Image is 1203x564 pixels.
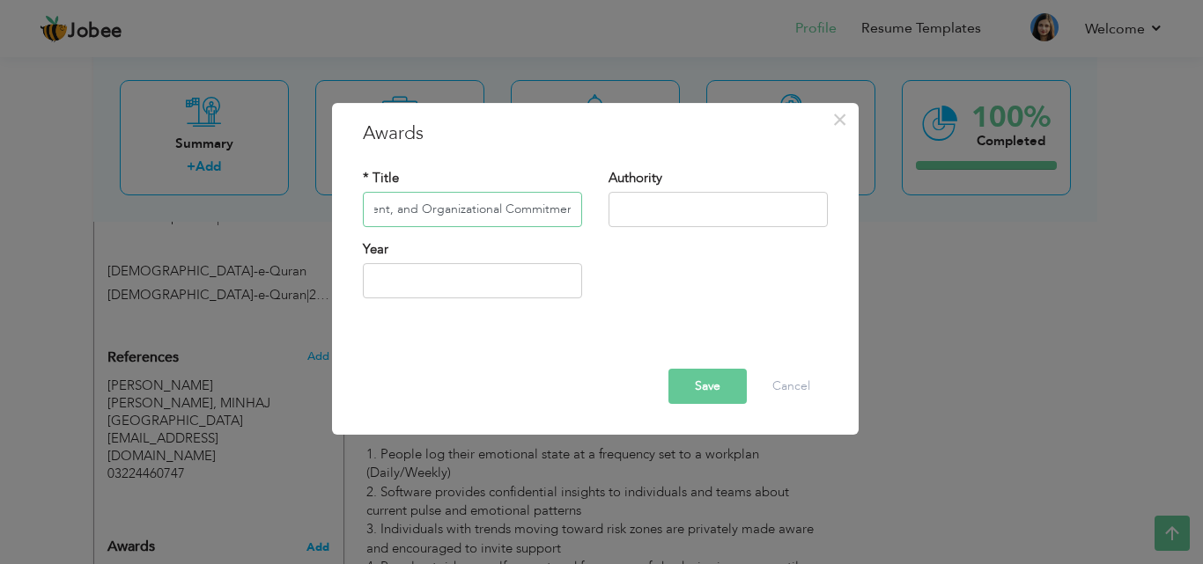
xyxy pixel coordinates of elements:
span: × [832,104,847,136]
label: Year [363,240,388,259]
button: Close [826,106,854,134]
label: Authority [609,169,662,187]
button: Save [668,369,747,404]
button: Cancel [755,369,828,404]
h3: Awards [363,121,828,147]
label: * Title [363,169,399,187]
